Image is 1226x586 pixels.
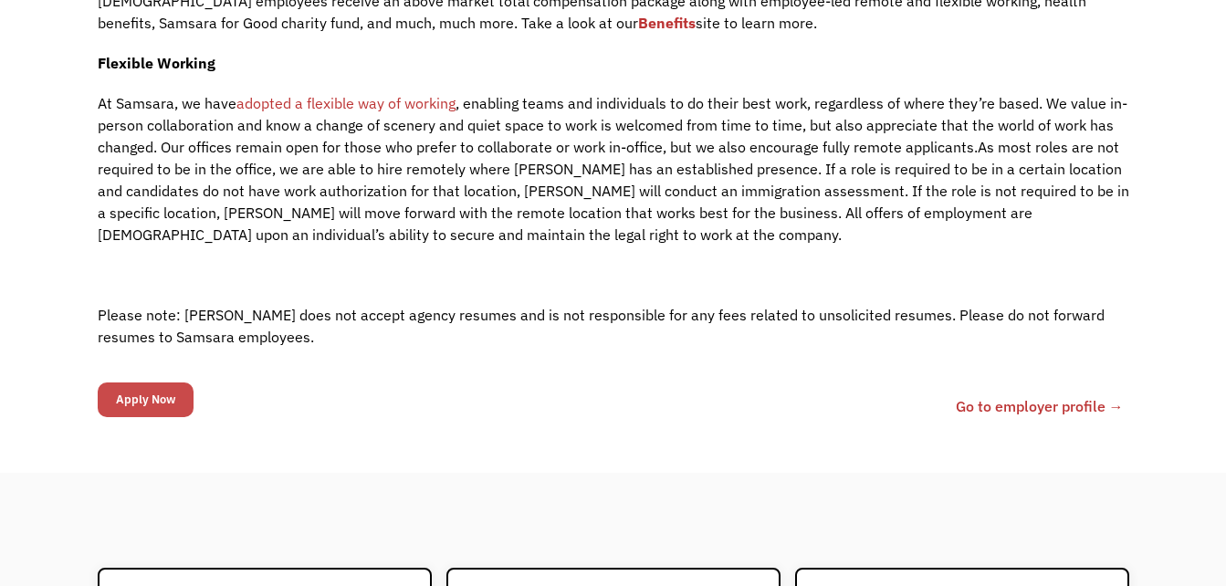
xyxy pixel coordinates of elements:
[98,94,236,112] span: At Samsara, we have
[98,378,194,422] form: Email Form
[98,94,1127,156] span: , enabling teams and individuals to do their best work, regardless of where they’re based. We val...
[638,14,696,32] a: Benefits
[98,54,215,72] strong: Flexible Working
[956,395,1124,417] a: Go to employer profile →
[98,382,194,417] input: Apply Now
[98,138,1129,244] span: As most roles are not required to be in the office, we are able to hire remotely where [PERSON_NA...
[236,94,456,112] a: adopted a flexible way of working
[98,306,1105,346] span: Please note: [PERSON_NAME] does not accept agency resumes and is not responsible for any fees rel...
